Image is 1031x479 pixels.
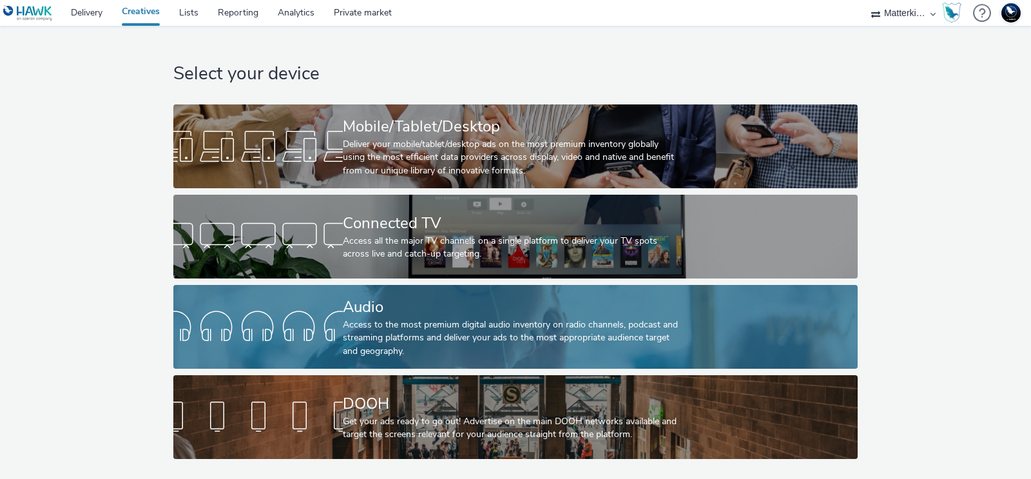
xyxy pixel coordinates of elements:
[173,195,858,279] a: Connected TVAccess all the major TV channels on a single platform to deliver your TV spots across...
[942,3,967,23] a: Hawk Academy
[343,393,682,415] div: DOOH
[173,62,858,86] h1: Select your device
[343,138,682,177] div: Deliver your mobile/tablet/desktop ads on the most premium inventory globally using the most effi...
[173,104,858,188] a: Mobile/Tablet/DesktopDeliver your mobile/tablet/desktop ads on the most premium inventory globall...
[942,3,961,23] img: Hawk Academy
[343,212,682,235] div: Connected TV
[3,5,53,21] img: undefined Logo
[343,115,682,138] div: Mobile/Tablet/Desktop
[173,285,858,369] a: AudioAccess to the most premium digital audio inventory on radio channels, podcast and streaming ...
[173,375,858,459] a: DOOHGet your ads ready to go out! Advertise on the main DOOH networks available and target the sc...
[343,296,682,318] div: Audio
[343,318,682,358] div: Access to the most premium digital audio inventory on radio channels, podcast and streaming platf...
[343,235,682,261] div: Access all the major TV channels on a single platform to deliver your TV spots across live and ca...
[1001,3,1021,23] img: Support Hawk
[343,415,682,442] div: Get your ads ready to go out! Advertise on the main DOOH networks available and target the screen...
